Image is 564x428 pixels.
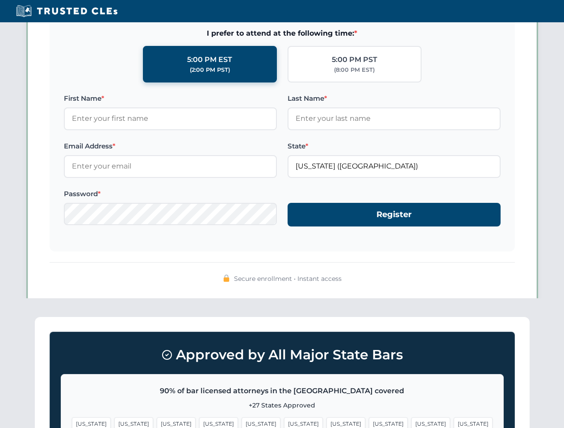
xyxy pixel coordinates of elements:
[288,93,501,104] label: Last Name
[64,141,277,152] label: Email Address
[64,107,277,130] input: Enter your first name
[288,107,501,130] input: Enter your last name
[288,203,501,226] button: Register
[64,189,277,199] label: Password
[334,66,375,74] div: (8:00 PM EST)
[61,343,504,367] h3: Approved by All Major State Bars
[332,54,377,66] div: 5:00 PM PST
[234,274,342,284] span: Secure enrollment • Instant access
[288,155,501,177] input: Florida (FL)
[64,93,277,104] label: First Name
[223,275,230,282] img: 🔒
[187,54,232,66] div: 5:00 PM EST
[64,155,277,177] input: Enter your email
[13,4,120,18] img: Trusted CLEs
[72,400,493,410] p: +27 States Approved
[72,385,493,397] p: 90% of bar licensed attorneys in the [GEOGRAPHIC_DATA] covered
[288,141,501,152] label: State
[190,66,230,74] div: (2:00 PM PST)
[64,28,501,39] span: I prefer to attend at the following time:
